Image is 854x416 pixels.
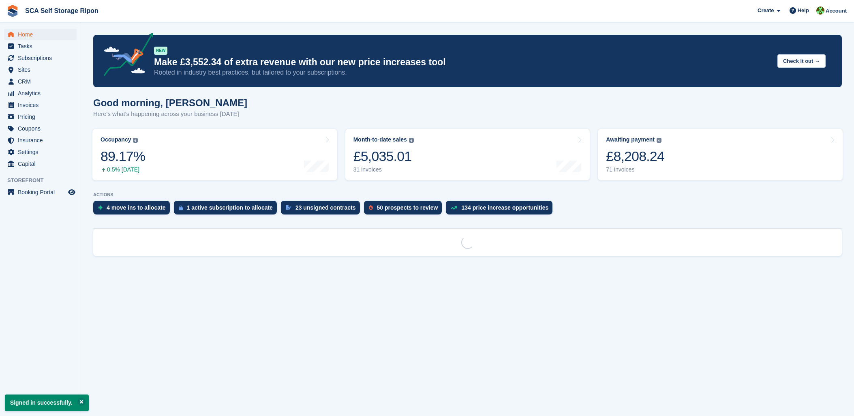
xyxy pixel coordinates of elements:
span: Help [798,6,809,15]
div: 4 move ins to allocate [107,204,166,211]
span: Invoices [18,99,66,111]
a: menu [4,29,77,40]
span: Booking Portal [18,187,66,198]
div: 89.17% [101,148,145,165]
span: Create [758,6,774,15]
span: Sites [18,64,66,75]
a: menu [4,123,77,134]
a: menu [4,64,77,75]
a: menu [4,135,77,146]
a: menu [4,41,77,52]
a: Awaiting payment £8,208.24 71 invoices [598,129,843,180]
span: Settings [18,146,66,158]
h1: Good morning, [PERSON_NAME] [93,97,247,108]
div: 134 price increase opportunities [461,204,548,211]
span: Home [18,29,66,40]
a: 134 price increase opportunities [446,201,556,219]
p: Rooted in industry best practices, but tailored to your subscriptions. [154,68,771,77]
div: NEW [154,47,167,55]
div: 71 invoices [606,166,664,173]
span: Subscriptions [18,52,66,64]
span: Account [826,7,847,15]
img: price_increase_opportunities-93ffe204e8149a01c8c9dc8f82e8f89637d9d84a8eef4429ea346261dce0b2c0.svg [451,206,457,210]
a: Month-to-date sales £5,035.01 31 invoices [345,129,590,180]
span: Tasks [18,41,66,52]
p: ACTIONS [93,192,842,197]
a: menu [4,52,77,64]
img: icon-info-grey-7440780725fd019a000dd9b08b2336e03edf1995a4989e88bcd33f0948082b44.svg [657,138,661,143]
span: Analytics [18,88,66,99]
span: Pricing [18,111,66,122]
a: menu [4,88,77,99]
div: 1 active subscription to allocate [187,204,273,211]
img: move_ins_to_allocate_icon-fdf77a2bb77ea45bf5b3d319d69a93e2d87916cf1d5bf7949dd705db3b84f3ca.svg [98,205,103,210]
a: 50 prospects to review [364,201,446,219]
span: Storefront [7,176,81,184]
img: icon-info-grey-7440780725fd019a000dd9b08b2336e03edf1995a4989e88bcd33f0948082b44.svg [133,138,138,143]
span: Coupons [18,123,66,134]
a: SCA Self Storage Ripon [22,4,102,17]
span: Capital [18,158,66,169]
a: menu [4,99,77,111]
img: Kelly Neesham [816,6,824,15]
img: prospect-51fa495bee0391a8d652442698ab0144808aea92771e9ea1ae160a38d050c398.svg [369,205,373,210]
a: 4 move ins to allocate [93,201,174,219]
div: £8,208.24 [606,148,664,165]
div: Occupancy [101,136,131,143]
div: 50 prospects to review [377,204,438,211]
a: menu [4,76,77,87]
img: icon-info-grey-7440780725fd019a000dd9b08b2336e03edf1995a4989e88bcd33f0948082b44.svg [409,138,414,143]
a: 23 unsigned contracts [281,201,364,219]
a: menu [4,111,77,122]
div: 23 unsigned contracts [295,204,356,211]
img: stora-icon-8386f47178a22dfd0bd8f6a31ec36ba5ce8667c1dd55bd0f319d3a0aa187defe.svg [6,5,19,17]
img: active_subscription_to_allocate_icon-d502201f5373d7db506a760aba3b589e785aa758c864c3986d89f69b8ff3... [179,205,183,210]
a: 1 active subscription to allocate [174,201,281,219]
div: £5,035.01 [353,148,414,165]
img: price-adjustments-announcement-icon-8257ccfd72463d97f412b2fc003d46551f7dbcb40ab6d574587a9cd5c0d94... [97,33,154,79]
a: menu [4,146,77,158]
p: Make £3,552.34 of extra revenue with our new price increases tool [154,56,771,68]
button: Check it out → [777,54,826,68]
a: Occupancy 89.17% 0.5% [DATE] [92,129,337,180]
span: CRM [18,76,66,87]
div: 31 invoices [353,166,414,173]
div: Month-to-date sales [353,136,407,143]
div: Awaiting payment [606,136,655,143]
img: contract_signature_icon-13c848040528278c33f63329250d36e43548de30e8caae1d1a13099fd9432cc5.svg [286,205,291,210]
div: 0.5% [DATE] [101,166,145,173]
a: menu [4,158,77,169]
p: Signed in successfully. [5,395,89,411]
span: Insurance [18,135,66,146]
a: menu [4,187,77,198]
p: Here's what's happening across your business [DATE] [93,109,247,119]
a: Preview store [67,187,77,197]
